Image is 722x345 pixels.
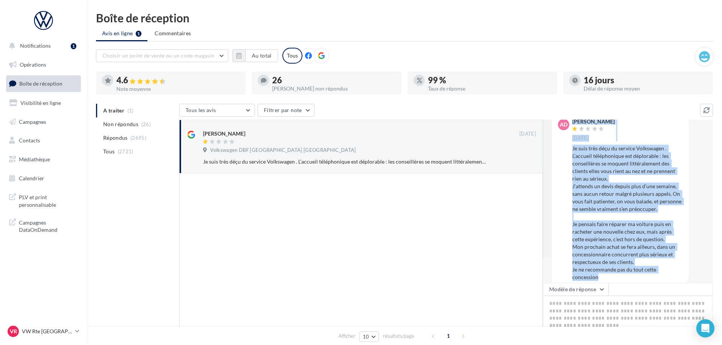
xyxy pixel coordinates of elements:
[428,76,551,84] div: 99 %
[363,334,369,340] span: 10
[5,38,79,54] button: Notifications 1
[5,114,82,130] a: Campagnes
[5,151,82,167] a: Médiathèque
[19,217,78,234] span: Campagnes DataOnDemand
[19,118,46,125] span: Campagnes
[203,130,245,137] div: [PERSON_NAME]
[20,61,46,68] span: Opérations
[102,52,214,59] span: Choisir un point de vente ou un code magasin
[5,57,82,73] a: Opérations
[19,156,50,162] span: Médiathèque
[272,76,395,84] div: 26
[210,147,356,154] span: Volkswagen DBF [GEOGRAPHIC_DATA] [GEOGRAPHIC_DATA]
[116,76,240,85] div: 4.6
[5,189,82,211] a: PLV et print personnalisable
[272,86,395,91] div: [PERSON_NAME] non répondus
[543,283,609,296] button: Modèle de réponse
[245,49,278,62] button: Au total
[519,131,536,137] span: [DATE]
[19,137,40,144] span: Contacts
[22,328,72,335] p: VW Rte [GEOGRAPHIC_DATA]
[20,42,51,49] span: Notifications
[5,170,82,186] a: Calendrier
[186,107,216,113] span: Tous les avis
[5,214,82,237] a: Campagnes DataOnDemand
[5,133,82,148] a: Contacts
[19,192,78,208] span: PLV et print personnalisable
[71,43,76,49] div: 1
[179,104,255,117] button: Tous les avis
[141,121,151,127] span: (26)
[6,324,81,339] a: VR VW Rte [GEOGRAPHIC_DATA]
[130,135,146,141] span: (2695)
[19,175,44,181] span: Calendrier
[118,148,133,155] span: (2721)
[696,319,714,337] div: Open Intercom Messenger
[584,86,707,91] div: Délai de réponse moyen
[359,331,379,342] button: 10
[572,145,683,281] div: Je suis très déçu du service Volkswagen . L’accueil téléphonique est déplorable : les conseillère...
[19,80,62,87] span: Boîte de réception
[442,330,454,342] span: 1
[103,120,138,128] span: Non répondus
[383,333,414,340] span: résultats/page
[10,328,17,335] span: VR
[116,86,240,92] div: Note moyenne
[155,30,191,36] span: Commentaires
[584,76,707,84] div: 16 jours
[103,134,128,142] span: Répondus
[20,100,61,106] span: Visibilité en ligne
[203,158,487,165] div: Je suis très déçu du service Volkswagen . L’accueil téléphonique est déplorable : les conseillère...
[572,135,589,142] span: [DATE]
[428,86,551,91] div: Taux de réponse
[232,49,278,62] button: Au total
[96,49,228,62] button: Choisir un point de vente ou un code magasin
[572,119,615,124] div: [PERSON_NAME]
[338,333,355,340] span: Afficher
[560,121,567,128] span: ad
[5,95,82,111] a: Visibilité en ligne
[5,75,82,92] a: Boîte de réception
[282,48,302,64] div: Tous
[103,148,115,155] span: Tous
[96,12,713,23] div: Boîte de réception
[257,104,315,117] button: Filtrer par note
